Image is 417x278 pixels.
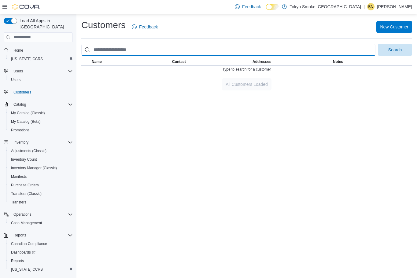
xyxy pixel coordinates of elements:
span: Inventory [11,139,73,146]
button: [US_STATE] CCRS [6,55,75,63]
button: Inventory Manager (Classic) [6,164,75,172]
a: Cash Management [9,219,44,227]
button: Reports [11,232,29,239]
h1: Customers [81,19,126,31]
span: Adjustments (Classic) [11,148,46,153]
span: Search [388,47,402,53]
p: [PERSON_NAME] [377,3,412,10]
a: My Catalog (Classic) [9,109,47,117]
span: Dashboards [9,249,73,256]
a: Transfers (Classic) [9,190,44,197]
span: Transfers [9,199,73,206]
span: Catalog [13,102,26,107]
span: Customers [11,88,73,96]
button: Canadian Compliance [6,240,75,248]
span: Inventory [13,140,28,145]
button: Inventory [1,138,75,147]
span: My Catalog (Beta) [9,118,73,125]
p: | [363,3,365,10]
button: Reports [6,257,75,265]
span: Contact [172,59,186,64]
span: All Customers Loaded [226,81,268,87]
span: Users [11,77,20,82]
button: [US_STATE] CCRS [6,265,75,274]
button: Manifests [6,172,75,181]
a: Purchase Orders [9,181,41,189]
span: Reports [11,258,24,263]
span: Feedback [242,4,261,10]
button: Catalog [1,100,75,109]
span: Load All Apps in [GEOGRAPHIC_DATA] [17,18,73,30]
button: Promotions [6,126,75,134]
a: Customers [11,89,34,96]
span: New Customer [380,24,408,30]
a: Feedback [129,21,160,33]
a: Feedback [232,1,263,13]
span: Promotions [11,128,30,133]
button: New Customer [376,21,412,33]
a: Canadian Compliance [9,240,50,247]
span: My Catalog (Classic) [11,111,45,115]
button: Catalog [11,101,28,108]
button: Purchase Orders [6,181,75,189]
button: Cash Management [6,219,75,227]
span: Notes [333,59,343,64]
span: Manifests [11,174,27,179]
img: Cova [12,4,40,10]
div: Brianna Nesbitt [367,3,375,10]
button: Reports [1,231,75,240]
span: Purchase Orders [11,183,39,188]
span: Cash Management [9,219,73,227]
a: My Catalog (Beta) [9,118,43,125]
span: [US_STATE] CCRS [11,57,43,61]
span: Inventory Count [9,156,73,163]
button: Search [378,44,412,56]
button: Customers [1,88,75,97]
a: Transfers [9,199,29,206]
button: Operations [11,211,34,218]
a: Reports [9,257,26,265]
span: Adjustments (Classic) [9,147,73,155]
a: Inventory Count [9,156,39,163]
span: Name [92,59,102,64]
a: [US_STATE] CCRS [9,266,45,273]
span: Home [13,48,23,53]
span: BN [368,3,374,10]
span: Promotions [9,126,73,134]
button: Users [1,67,75,75]
span: Washington CCRS [9,266,73,273]
input: Dark Mode [266,4,279,10]
button: Operations [1,210,75,219]
span: My Catalog (Classic) [9,109,73,117]
span: Transfers (Classic) [11,191,42,196]
span: Transfers [11,200,26,205]
span: Cash Management [11,221,42,225]
span: Reports [13,233,26,238]
span: Customers [13,90,31,95]
span: Purchase Orders [9,181,73,189]
a: Promotions [9,126,32,134]
span: Dashboards [11,250,35,255]
a: Home [11,47,26,54]
a: Users [9,76,23,83]
span: Reports [9,257,73,265]
span: Addresses [253,59,271,64]
span: Inventory Manager (Classic) [9,164,73,172]
a: Manifests [9,173,29,180]
button: My Catalog (Beta) [6,117,75,126]
button: Users [6,75,75,84]
a: Inventory Manager (Classic) [9,164,59,172]
span: Type to search for a customer [223,67,271,72]
span: Users [11,68,73,75]
p: Tokyo Smoke [GEOGRAPHIC_DATA] [290,3,361,10]
span: Users [9,76,73,83]
span: Transfers (Classic) [9,190,73,197]
a: Dashboards [9,249,38,256]
span: Home [11,46,73,54]
button: Transfers [6,198,75,207]
span: Users [13,69,23,74]
button: My Catalog (Classic) [6,109,75,117]
button: Transfers (Classic) [6,189,75,198]
a: Adjustments (Classic) [9,147,49,155]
